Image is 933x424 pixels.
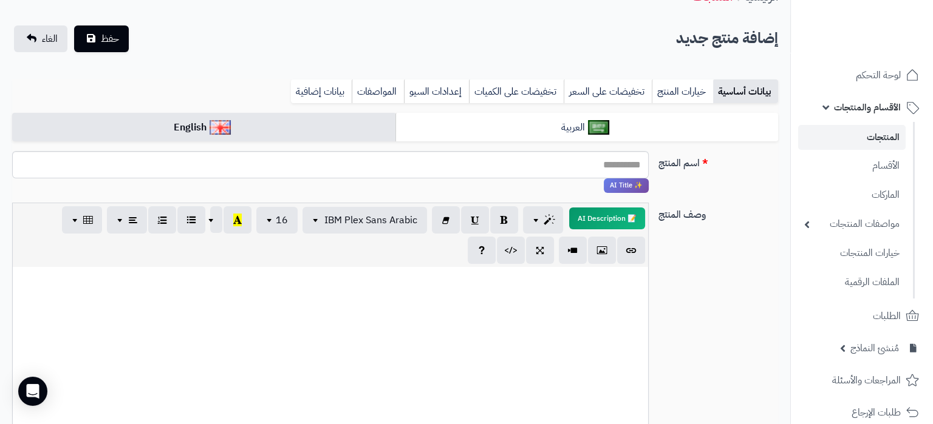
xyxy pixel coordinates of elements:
[713,79,778,104] a: بيانات أساسية
[276,213,288,227] span: 16
[74,25,129,52] button: حفظ
[798,182,906,208] a: الماركات
[832,372,901,389] span: المراجعات والأسئلة
[395,113,779,143] a: العربية
[256,207,298,234] button: 16
[324,213,417,227] span: IBM Plex Sans Arabic
[352,79,404,104] a: المواصفات
[101,32,119,46] span: حفظ
[798,61,926,90] a: لوحة التحكم
[850,29,921,54] img: logo-2.png
[469,79,564,104] a: تخفيضات على الكميات
[404,79,469,104] a: إعدادات السيو
[12,113,395,143] a: English
[42,32,58,46] span: الغاء
[654,203,783,222] label: وصف المنتج
[873,308,901,325] span: الطلبات
[856,67,901,84] span: لوحة التحكم
[798,269,906,295] a: الملفات الرقمية
[798,301,926,331] a: الطلبات
[798,211,906,237] a: مواصفات المنتجات
[676,26,778,51] h2: إضافة منتج جديد
[834,99,901,116] span: الأقسام والمنتجات
[18,377,47,406] div: Open Intercom Messenger
[798,240,906,266] a: خيارات المنتجات
[652,79,713,104] a: خيارات المنتج
[569,207,645,229] button: 📝 AI Description
[291,79,352,104] a: بيانات إضافية
[14,25,67,52] a: الغاء
[798,125,906,150] a: المنتجات
[850,340,899,357] span: مُنشئ النماذج
[798,153,906,179] a: الأقسام
[798,366,926,395] a: المراجعات والأسئلة
[564,79,652,104] a: تخفيضات على السعر
[852,404,901,421] span: طلبات الإرجاع
[302,207,427,234] button: IBM Plex Sans Arabic
[604,178,649,193] span: انقر لاستخدام رفيقك الذكي
[654,151,783,170] label: اسم المنتج
[210,120,231,135] img: English
[588,120,609,135] img: العربية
